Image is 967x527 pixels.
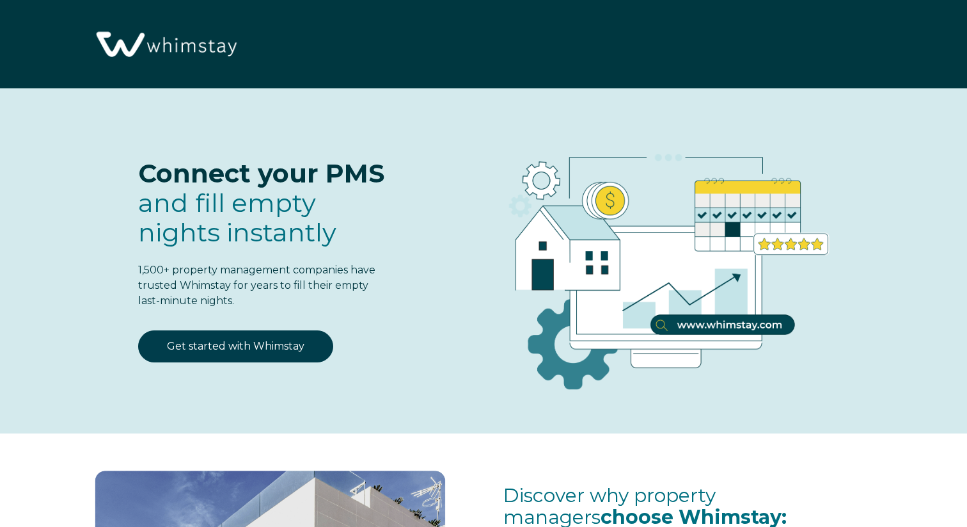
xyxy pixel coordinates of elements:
span: Connect your PMS [138,158,384,189]
img: RBO Ilustrations-03 [436,114,886,410]
span: and [138,187,336,248]
span: 1,500+ property management companies have trusted Whimstay for years to fill their empty last-min... [138,264,375,307]
a: Get started with Whimstay [138,330,333,362]
img: Whimstay Logo-02 1 [90,6,241,84]
span: fill empty nights instantly [138,187,336,248]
